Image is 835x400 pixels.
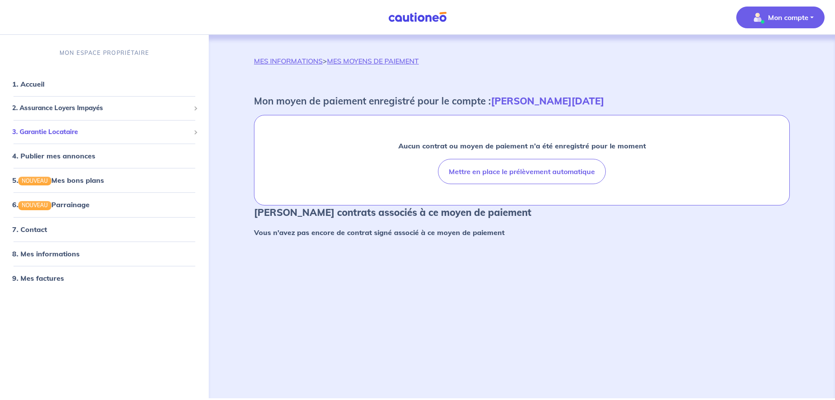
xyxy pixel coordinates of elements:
[254,206,531,218] strong: [PERSON_NAME] contrats associés à ce moyen de paiement
[3,269,205,286] div: 9. Mes factures
[3,147,205,165] div: 4. Publier mes annonces
[491,95,604,107] strong: [PERSON_NAME][DATE]
[12,103,190,113] span: 2. Assurance Loyers Impayés
[736,7,825,28] button: illu_account_valid_menu.svgMon compte
[768,12,808,23] p: Mon compte
[3,245,205,262] div: 8. Mes informations
[3,196,205,213] div: 6.NOUVEAUParrainage
[12,151,95,160] a: 4. Publier mes annonces
[12,225,47,233] a: 7. Contact
[438,159,606,184] button: Mettre en place le prélèvement automatique
[385,12,450,23] img: Cautioneo
[12,249,80,258] a: 8. Mes informations
[254,57,323,65] a: MES INFORMATIONS
[254,56,790,66] p: >
[12,127,190,137] span: 3. Garantie Locataire
[327,57,419,65] a: MES MOYENS DE PAIEMENT
[398,141,646,150] strong: Aucun contrat ou moyen de paiement n’a été enregistré pour le moment
[12,200,90,209] a: 6.NOUVEAUParrainage
[751,10,765,24] img: illu_account_valid_menu.svg
[12,176,104,185] a: 5.NOUVEAUMes bons plans
[60,49,149,57] p: MON ESPACE PROPRIÉTAIRE
[254,228,504,237] strong: Vous n'avez pas encore de contrat signé associé à ce moyen de paiement
[3,75,205,93] div: 1. Accueil
[3,171,205,189] div: 5.NOUVEAUMes bons plans
[12,273,64,282] a: 9. Mes factures
[3,220,205,238] div: 7. Contact
[3,124,205,141] div: 3. Garantie Locataire
[254,94,604,108] p: Mon moyen de paiement enregistré pour le compte :
[3,100,205,117] div: 2. Assurance Loyers Impayés
[12,80,44,88] a: 1. Accueil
